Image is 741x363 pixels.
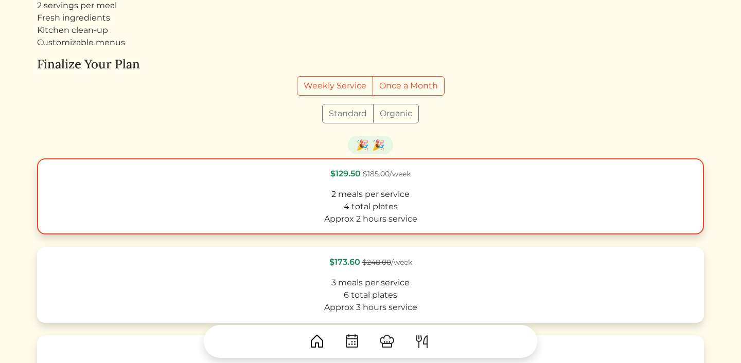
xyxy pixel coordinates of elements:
[37,57,704,72] h4: Finalize Your Plan
[297,76,373,96] label: Weekly Service
[373,104,419,123] label: Organic
[363,169,411,178] span: /week
[46,188,695,201] div: 2 meals per service
[363,169,390,178] s: $185.00
[362,258,391,267] s: $248.00
[329,257,360,267] span: $173.60
[46,213,695,225] div: Approx 2 hours service
[46,277,695,289] div: 3 meals per service
[362,258,412,267] span: /week
[344,333,360,350] img: CalendarDots-5bcf9d9080389f2a281d69619e1c85352834be518fbc73d9501aef674afc0d57.svg
[322,104,374,123] label: Standard
[379,333,395,350] img: ChefHat-a374fb509e4f37eb0702ca99f5f64f3b6956810f32a249b33092029f8484b388.svg
[348,136,393,154] div: 🎉 🎉
[414,333,430,350] img: ForkKnife-55491504ffdb50bab0c1e09e7649658475375261d09fd45db06cec23bce548bf.svg
[46,289,695,301] div: 6 total plates
[322,104,419,123] div: Grocery type
[37,12,704,24] li: Fresh ingredients
[46,201,695,213] div: 4 total plates
[37,24,704,37] li: Kitchen clean-up
[309,333,325,350] img: House-9bf13187bcbb5817f509fe5e7408150f90897510c4275e13d0d5fca38e0b5951.svg
[330,169,361,178] span: $129.50
[297,76,445,96] div: Billing frequency
[37,37,704,49] li: Customizable menus
[373,76,445,96] label: Once a Month
[46,301,695,314] div: Approx 3 hours service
